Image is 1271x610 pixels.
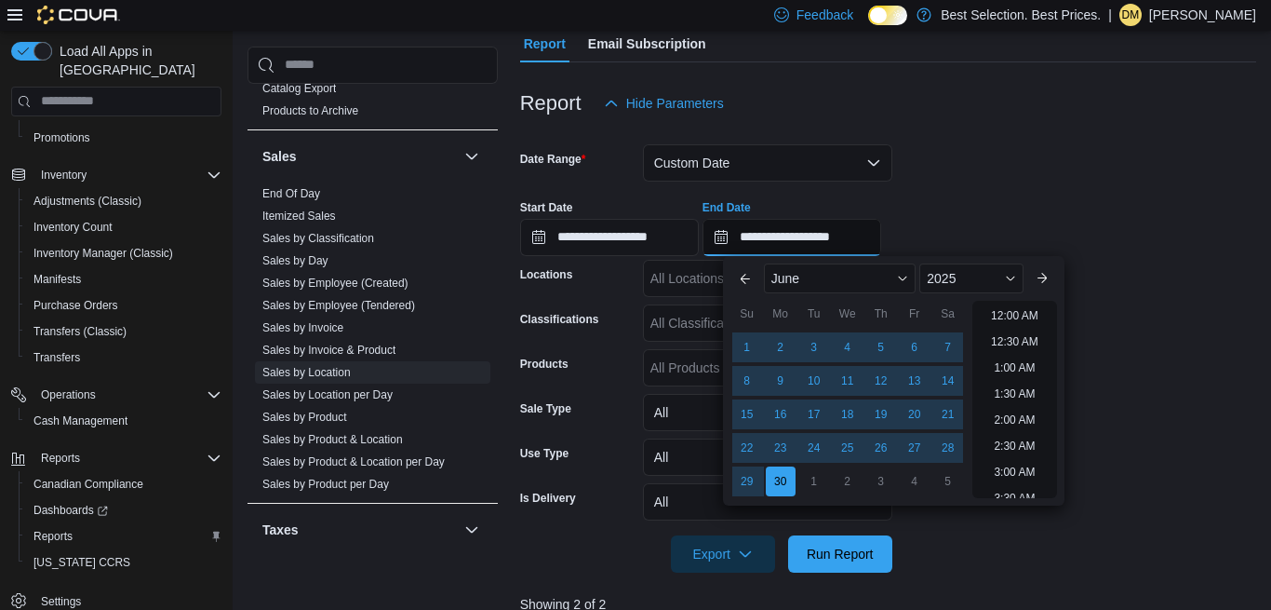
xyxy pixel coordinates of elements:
[26,551,138,574] a: [US_STATE] CCRS
[933,400,963,429] div: day-21
[766,467,796,496] div: day-30
[262,320,343,335] span: Sales by Invoice
[520,267,573,282] label: Locations
[702,200,751,215] label: End Date
[33,447,87,469] button: Reports
[766,299,796,329] div: Mo
[262,477,389,492] span: Sales by Product per Day
[262,478,389,491] a: Sales by Product per Day
[26,127,221,149] span: Promotions
[262,210,336,223] a: Itemized Sales
[1149,4,1256,26] p: [PERSON_NAME]
[26,551,221,574] span: Washington CCRS
[520,491,576,506] label: Is Delivery
[26,499,115,522] a: Dashboards
[33,164,221,186] span: Inventory
[41,594,81,609] span: Settings
[833,332,863,362] div: day-4
[19,292,229,319] button: Purchase Orders
[1122,4,1140,26] span: DM
[986,461,1042,483] li: 3:00 AM
[262,147,457,166] button: Sales
[33,477,143,492] span: Canadian Compliance
[26,294,221,317] span: Purchase Orders
[643,144,892,182] button: Custom Date
[262,82,336,95] a: Catalog Export
[262,253,328,268] span: Sales by Day
[19,214,229,240] button: Inventory Count
[730,331,965,498] div: June, 2025
[866,433,896,463] div: day-26
[19,471,229,497] button: Canadian Compliance
[833,299,863,329] div: We
[26,525,80,548] a: Reports
[262,365,351,380] span: Sales by Location
[26,127,98,149] a: Promotions
[732,467,762,496] div: day-29
[26,499,221,522] span: Dashboards
[33,130,90,145] span: Promotions
[26,473,151,495] a: Canadian Compliance
[796,6,853,24] span: Feedback
[833,467,863,496] div: day-2
[26,410,221,432] span: Cash Management
[626,94,724,113] span: Hide Parameters
[900,299,930,329] div: Fr
[771,271,799,286] span: June
[986,409,1042,431] li: 2:00 AM
[52,42,221,79] span: Load All Apps in [GEOGRAPHIC_DATA]
[4,162,229,188] button: Inventory
[33,272,81,287] span: Manifests
[33,529,73,544] span: Reports
[520,312,599,327] label: Classifications
[26,242,221,264] span: Inventory Manager (Classic)
[19,549,229,576] button: [US_STATE] CCRS
[26,268,221,291] span: Manifests
[19,125,229,151] button: Promotions
[248,77,498,129] div: Products
[262,277,408,290] a: Sales by Employee (Created)
[643,439,892,476] button: All
[19,523,229,549] button: Reports
[732,366,762,396] div: day-8
[262,411,347,424] a: Sales by Product
[766,400,796,429] div: day-16
[4,445,229,471] button: Reports
[986,383,1042,405] li: 1:30 AM
[262,521,299,539] h3: Taxes
[520,92,582,115] h3: Report
[941,4,1101,26] p: Best Selection. Best Prices.
[33,350,80,365] span: Transfers
[26,190,221,212] span: Adjustments (Classic)
[788,535,892,573] button: Run Report
[807,545,874,563] span: Run Report
[262,433,403,446] a: Sales by Product & Location
[900,467,930,496] div: day-4
[262,432,403,447] span: Sales by Product & Location
[833,366,863,396] div: day-11
[799,433,829,463] div: day-24
[933,366,963,396] div: day-14
[799,332,829,362] div: day-3
[33,246,173,261] span: Inventory Manager (Classic)
[972,301,1057,498] ul: Time
[19,240,229,266] button: Inventory Manager (Classic)
[799,467,829,496] div: day-1
[262,209,336,224] span: Itemized Sales
[1119,4,1142,26] div: Darby Marcellus
[732,299,762,329] div: Su
[900,332,930,362] div: day-6
[262,343,395,358] span: Sales by Invoice & Product
[19,497,229,523] a: Dashboards
[33,164,94,186] button: Inventory
[900,366,930,396] div: day-13
[866,400,896,429] div: day-19
[26,294,126,317] a: Purchase Orders
[262,254,328,267] a: Sales by Day
[262,231,374,246] span: Sales by Classification
[33,220,113,235] span: Inventory Count
[732,433,762,463] div: day-22
[26,190,149,212] a: Adjustments (Classic)
[262,388,393,401] a: Sales by Location per Day
[927,271,956,286] span: 2025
